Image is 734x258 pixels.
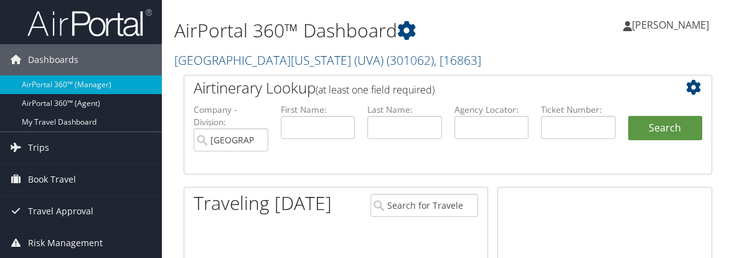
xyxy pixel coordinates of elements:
[632,18,709,32] span: [PERSON_NAME]
[623,6,722,44] a: [PERSON_NAME]
[28,164,76,195] span: Book Travel
[174,17,539,44] h1: AirPortal 360™ Dashboard
[27,8,152,37] img: airportal-logo.png
[28,196,93,227] span: Travel Approval
[194,103,268,129] label: Company - Division:
[370,194,478,217] input: Search for Traveler
[387,52,434,69] span: ( 301062 )
[316,83,435,97] span: (at least one field required)
[367,103,442,116] label: Last Name:
[541,103,616,116] label: Ticket Number:
[628,116,703,141] button: Search
[28,44,78,75] span: Dashboards
[194,77,658,98] h2: Airtinerary Lookup
[434,52,481,69] span: , [ 16863 ]
[281,103,355,116] label: First Name:
[174,52,481,69] a: [GEOGRAPHIC_DATA][US_STATE] (UVA)
[454,103,529,116] label: Agency Locator:
[194,190,332,216] h1: Traveling [DATE]
[28,132,49,163] span: Trips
